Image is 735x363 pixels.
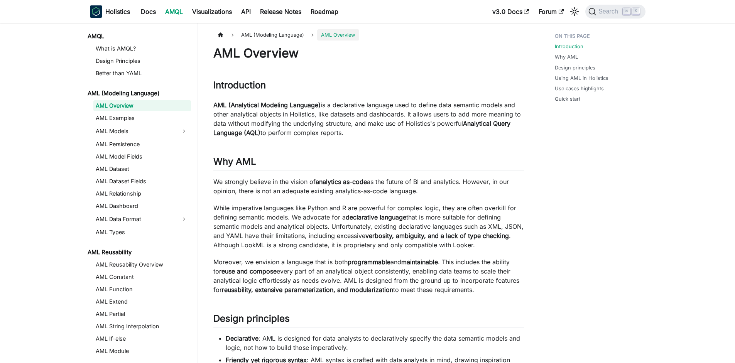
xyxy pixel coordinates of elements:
a: AMQL [85,31,191,42]
strong: analytics as-code [316,178,367,186]
strong: reusability, extensive parameterization, and modularization [222,286,393,294]
a: AML Model Fields [93,151,191,162]
button: Expand sidebar category 'AML Data Format' [177,213,191,225]
strong: maintainable [401,258,438,266]
span: Search [596,8,623,15]
a: Introduction [555,43,583,50]
a: AML Reusability Overview [93,259,191,270]
img: Holistics [90,5,102,18]
a: AML Dashboard [93,201,191,211]
a: Forum [534,5,568,18]
p: is a declarative language used to define data semantic models and other analytical objects in Hol... [213,100,524,137]
a: Design principles [555,64,595,71]
a: AML Overview [93,100,191,111]
a: Visualizations [188,5,237,18]
a: AML Persistence [93,139,191,150]
a: AML Constant [93,272,191,282]
a: AMQL [161,5,188,18]
h2: Design principles [213,313,524,328]
kbd: K [632,8,640,15]
a: HolisticsHolistics [90,5,130,18]
h2: Introduction [213,79,524,94]
strong: AML (Analytical Modeling Language) [213,101,321,109]
a: Why AML [555,53,578,61]
a: AML Function [93,284,191,295]
button: Expand sidebar category 'AML Models' [177,125,191,137]
p: Moreover, we envision a language that is both and . This includes the ability to every part of an... [213,257,524,294]
a: AML Module [93,346,191,356]
strong: Declarative [226,334,259,342]
span: AML Overview [317,29,359,41]
a: AML If-else [93,333,191,344]
a: Better than YAML [93,68,191,79]
a: Home page [213,29,228,41]
a: AML Models [93,125,177,137]
a: Using AML in Holistics [555,74,608,82]
nav: Docs sidebar [82,23,198,363]
b: Holistics [105,7,130,16]
a: Release Notes [255,5,306,18]
a: Use cases highlights [555,85,604,92]
li: : AML is designed for data analysts to declaratively specify the data semantic models and logic, ... [226,334,524,352]
a: AML (Modeling Language) [85,88,191,99]
button: Search (Command+K) [585,5,645,19]
a: Quick start [555,95,580,103]
a: AML Dataset [93,164,191,174]
a: Docs [136,5,161,18]
strong: verbosity, ambiguity, and a lack of type checking [365,232,509,240]
a: AML Data Format [93,213,177,225]
a: AML Examples [93,113,191,123]
a: AML Extend [93,296,191,307]
strong: declarative language [346,213,406,221]
a: AML Reusability [85,247,191,258]
strong: Analytical Query Language (AQL) [213,120,510,137]
a: Design Principles [93,56,191,66]
strong: reuse and compose [219,267,277,275]
p: While imperative languages like Python and R are powerful for complex logic, they are often overk... [213,203,524,250]
a: AML Dataset Fields [93,176,191,187]
a: What is AMQL? [93,43,191,54]
a: Roadmap [306,5,343,18]
a: v3.0 Docs [488,5,534,18]
button: Switch between dark and light mode (currently light mode) [568,5,581,18]
a: AML Relationship [93,188,191,199]
p: We strongly believe in the vision of as the future of BI and analytics. However, in our opinion, ... [213,177,524,196]
a: AML Types [93,227,191,238]
h2: Why AML [213,156,524,171]
a: API [237,5,255,18]
kbd: ⌘ [623,8,630,15]
strong: programmable [348,258,390,266]
h1: AML Overview [213,46,524,61]
a: AML String Interpolation [93,321,191,332]
span: AML (Modeling Language) [237,29,308,41]
a: AML Partial [93,309,191,319]
nav: Breadcrumbs [213,29,524,41]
